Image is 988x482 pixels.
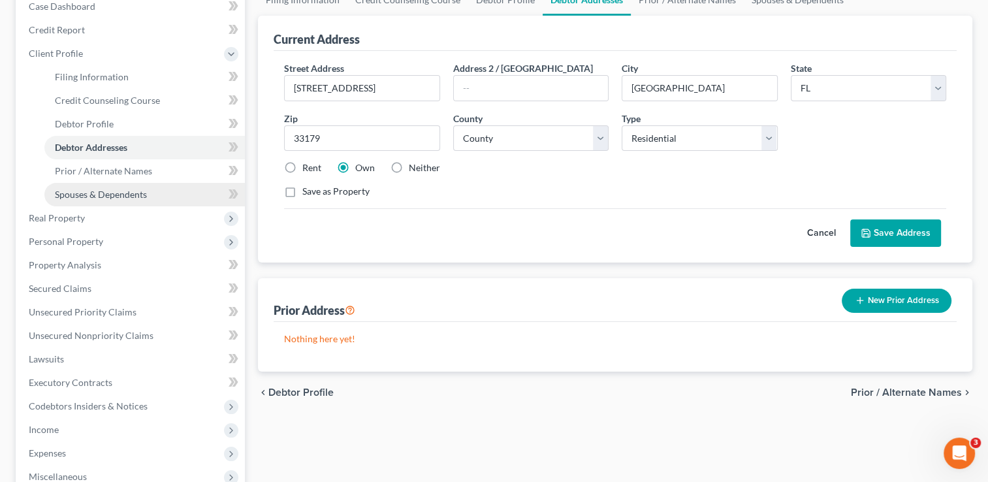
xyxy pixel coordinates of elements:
[29,24,85,35] span: Credit Report
[944,438,975,469] iframe: Intercom live chat
[44,183,245,206] a: Spouses & Dependents
[302,185,370,198] label: Save as Property
[29,306,136,317] span: Unsecured Priority Claims
[55,165,152,176] span: Prior / Alternate Names
[29,330,153,341] span: Unsecured Nonpriority Claims
[18,371,245,394] a: Executory Contracts
[29,424,59,435] span: Income
[285,76,439,101] input: Enter street address
[44,65,245,89] a: Filing Information
[29,353,64,364] span: Lawsuits
[851,387,962,398] span: Prior / Alternate Names
[622,76,776,101] input: Enter city...
[622,63,638,74] span: City
[29,283,91,294] span: Secured Claims
[55,189,147,200] span: Spouses & Dependents
[55,142,127,153] span: Debtor Addresses
[18,324,245,347] a: Unsecured Nonpriority Claims
[355,161,375,174] label: Own
[409,161,440,174] label: Neither
[791,63,812,74] span: State
[29,236,103,247] span: Personal Property
[453,61,593,75] label: Address 2 / [GEOGRAPHIC_DATA]
[18,347,245,371] a: Lawsuits
[18,253,245,277] a: Property Analysis
[55,118,114,129] span: Debtor Profile
[284,332,946,345] p: Nothing here yet!
[18,18,245,42] a: Credit Report
[29,377,112,388] span: Executory Contracts
[970,438,981,448] span: 3
[29,471,87,482] span: Miscellaneous
[793,220,850,246] button: Cancel
[18,277,245,300] a: Secured Claims
[44,159,245,183] a: Prior / Alternate Names
[55,95,160,106] span: Credit Counseling Course
[622,112,641,125] label: Type
[850,219,941,247] button: Save Address
[29,1,95,12] span: Case Dashboard
[284,63,344,74] span: Street Address
[258,387,334,398] button: chevron_left Debtor Profile
[284,113,298,124] span: Zip
[284,125,439,152] input: XXXXX
[55,71,129,82] span: Filing Information
[274,302,355,318] div: Prior Address
[453,113,483,124] span: County
[268,387,334,398] span: Debtor Profile
[302,161,321,174] label: Rent
[29,400,148,411] span: Codebtors Insiders & Notices
[962,387,972,398] i: chevron_right
[44,89,245,112] a: Credit Counseling Course
[29,259,101,270] span: Property Analysis
[29,447,66,458] span: Expenses
[29,48,83,59] span: Client Profile
[29,212,85,223] span: Real Property
[44,136,245,159] a: Debtor Addresses
[258,387,268,398] i: chevron_left
[274,31,360,47] div: Current Address
[44,112,245,136] a: Debtor Profile
[454,76,608,101] input: --
[842,289,951,313] button: New Prior Address
[18,300,245,324] a: Unsecured Priority Claims
[851,387,972,398] button: Prior / Alternate Names chevron_right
